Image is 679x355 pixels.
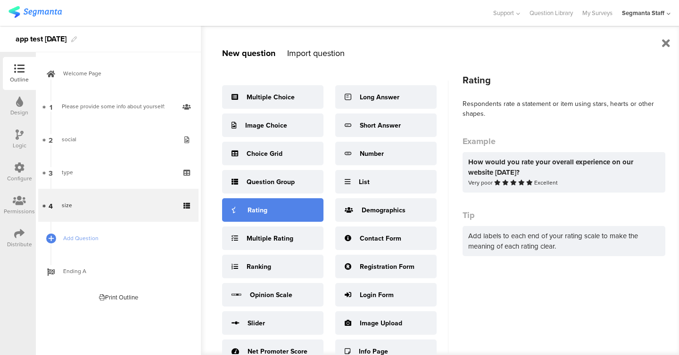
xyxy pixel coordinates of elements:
div: Long Answer [360,92,399,102]
div: Slider [248,318,265,328]
span: Support [493,8,514,17]
div: Please provide some info about yourself: [62,102,174,111]
div: Print Outline [99,293,138,302]
div: Import question [287,47,345,59]
a: 3 type [38,156,199,189]
span: Excellent [534,178,558,187]
div: Respondents rate a statement or item using stars, hearts or other shapes. [463,99,665,119]
div: Opinion Scale [250,290,292,300]
div: Choice Grid [247,149,282,159]
div: Login Form [360,290,394,300]
span: 1 [50,101,52,112]
div: Logic [13,141,26,150]
span: 2 [49,134,53,145]
div: Example [463,135,665,147]
div: Multiple Choice [247,92,295,102]
div: Short Answer [360,121,401,130]
div: Multiple Rating [247,234,293,243]
div: Rating [248,205,267,215]
div: size [62,201,174,210]
a: 4 size [38,189,199,222]
div: Contact Form [360,234,401,243]
span: Add Question [63,234,184,243]
a: 2 social [38,123,199,156]
div: Segmanta Staff [622,8,664,17]
div: type [62,168,174,177]
div: Ranking [247,262,271,272]
div: app test [DATE] [16,32,66,47]
div: Add labels to each end of your rating scale to make the meaning of each rating clear. [463,226,665,256]
div: Configure [7,174,32,183]
div: Number [360,149,384,159]
div: List [359,177,370,187]
div: Registration Form [360,262,414,272]
div: Rating [463,73,665,87]
span: Ending A [63,266,184,276]
div: New question [222,47,275,59]
div: Permissions [4,207,35,216]
div: Distribute [7,240,32,249]
div: Image Upload [360,318,402,328]
span: Welcome Page [63,69,184,78]
div: Image Choice [245,121,287,130]
div: social [62,135,174,144]
img: segmanta logo [8,6,62,18]
span: Very poor [468,178,493,187]
div: Tip [463,209,665,221]
a: 1 Please provide some info about yourself: [38,90,199,123]
a: Welcome Page [38,57,199,90]
a: Ending A [38,255,199,288]
div: Design [10,108,28,117]
div: Question Group [247,177,295,187]
div: How would you rate your overall experience on our website [DATE]? [468,157,660,177]
span: 3 [49,167,53,177]
div: Demographics [362,205,406,215]
span: 4 [49,200,53,210]
div: Outline [10,75,29,84]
